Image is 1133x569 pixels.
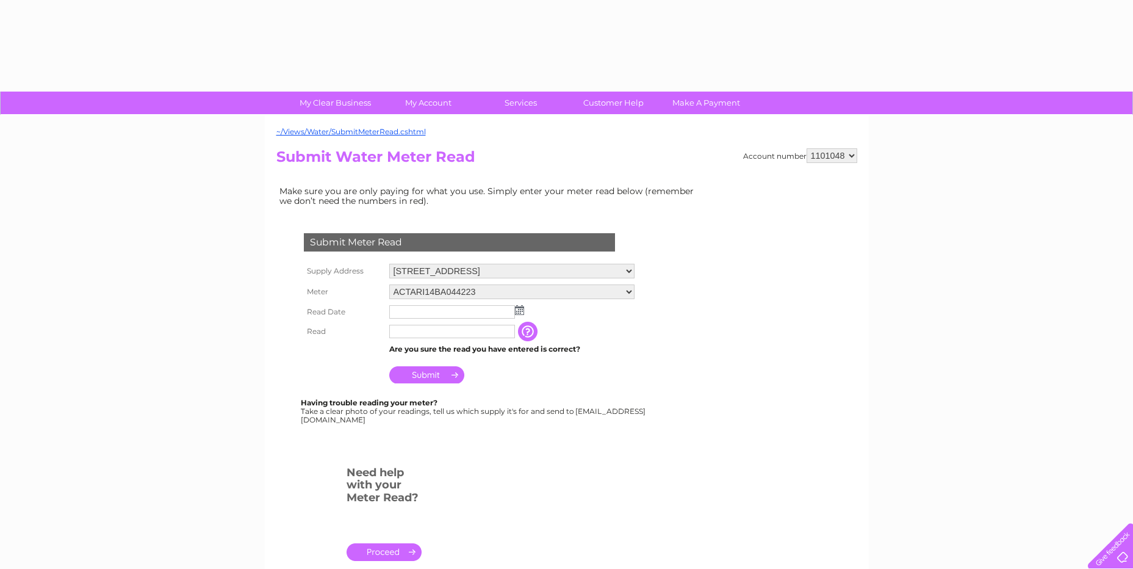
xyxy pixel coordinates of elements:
[301,261,386,281] th: Supply Address
[347,543,422,561] a: .
[301,281,386,302] th: Meter
[470,92,571,114] a: Services
[301,302,386,322] th: Read Date
[276,148,857,172] h2: Submit Water Meter Read
[276,183,703,209] td: Make sure you are only paying for what you use. Simply enter your meter read below (remember we d...
[378,92,478,114] a: My Account
[386,341,638,357] td: Are you sure the read you have entered is correct?
[389,366,464,383] input: Submit
[301,322,386,341] th: Read
[518,322,540,341] input: Information
[563,92,664,114] a: Customer Help
[301,398,437,407] b: Having trouble reading your meter?
[656,92,757,114] a: Make A Payment
[515,305,524,315] img: ...
[301,399,647,424] div: Take a clear photo of your readings, tell us which supply it's for and send to [EMAIL_ADDRESS][DO...
[743,148,857,163] div: Account number
[276,127,426,136] a: ~/Views/Water/SubmitMeterRead.cshtml
[285,92,386,114] a: My Clear Business
[347,464,422,510] h3: Need help with your Meter Read?
[304,233,615,252] div: Submit Meter Read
